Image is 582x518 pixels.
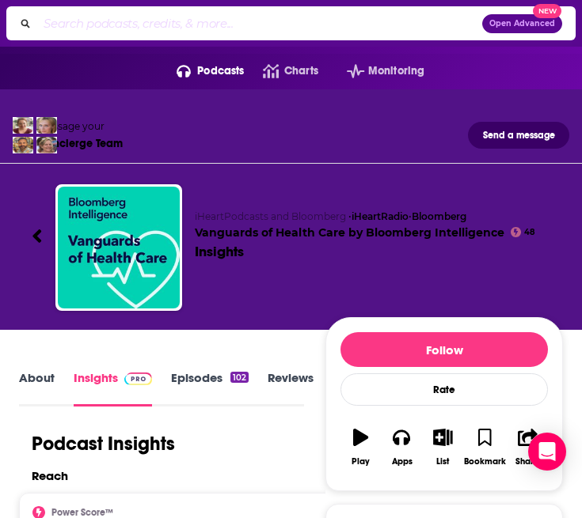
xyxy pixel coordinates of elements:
[158,59,245,84] button: open menu
[124,372,152,385] img: Podchaser Pro
[463,418,507,476] button: Bookmark
[230,372,249,383] div: 102
[13,117,33,134] img: Sydney Profile
[382,418,423,476] button: Apps
[268,370,314,406] a: Reviews
[32,432,175,456] h1: Podcast Insights
[392,456,413,467] div: Apps
[423,418,464,476] button: List
[348,210,409,222] span: •
[284,60,318,82] span: Charts
[352,456,370,467] div: Play
[37,11,482,36] input: Search podcasts, credits, & more...
[51,507,113,518] h2: Power Score™
[340,332,548,367] button: Follow
[340,373,548,406] div: Rate
[39,120,123,132] div: Message your
[13,137,33,153] img: Jon Profile
[468,122,569,149] button: Send a message
[533,4,561,19] span: New
[74,370,152,406] a: InsightsPodchaser Pro
[524,229,534,236] span: 48
[409,210,466,222] span: •
[58,187,180,308] img: Vanguards of Health Care by Bloomberg Intelligence
[32,468,68,483] h2: Reach
[464,456,506,467] div: Bookmark
[515,456,539,467] div: Share
[36,137,57,153] img: Barbara Profile
[197,60,244,82] span: Podcasts
[244,59,318,84] a: Charts
[368,60,424,82] span: Monitoring
[412,210,466,222] a: Bloomberg
[352,210,409,222] a: iHeartRadio
[171,370,249,406] a: Episodes102
[489,20,555,28] span: Open Advanced
[6,6,576,40] div: Search podcasts, credits, & more...
[195,210,346,222] span: iHeartPodcasts and Bloomberg
[436,456,449,467] div: List
[195,210,550,240] h2: Vanguards of Health Care by Bloomberg Intelligence
[528,433,566,471] div: Open Intercom Messenger
[482,14,562,33] button: Open AdvancedNew
[39,137,123,150] div: Concierge Team
[340,418,382,476] button: Play
[19,370,55,406] a: About
[507,418,548,476] button: Share
[195,243,244,260] div: Insights
[36,117,57,134] img: Jules Profile
[328,59,424,84] button: open menu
